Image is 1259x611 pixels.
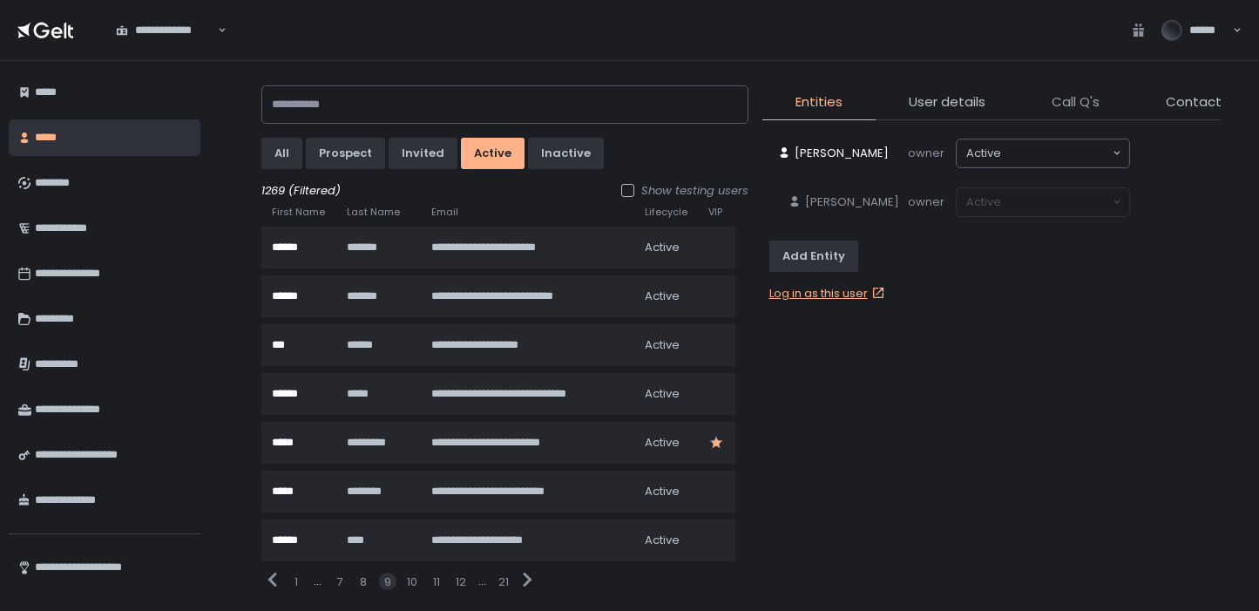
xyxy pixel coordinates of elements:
input: Search for option [215,22,216,39]
button: 12 [456,574,466,590]
div: 1269 (Filtered) [261,183,748,199]
button: invited [389,138,457,169]
a: [PERSON_NAME] [770,139,896,168]
div: prospect [319,146,372,161]
button: 8 [360,574,367,590]
button: All [261,138,302,169]
button: 9 [384,574,391,590]
span: Lifecycle [645,206,687,219]
button: 1 [294,574,298,590]
span: [PERSON_NAME] [805,194,899,210]
button: Add Entity [769,241,858,272]
div: Search for option [105,12,227,49]
span: active [966,146,1001,161]
div: inactive [541,146,591,161]
button: inactive [528,138,604,169]
span: active [645,484,680,499]
span: active [645,386,680,402]
span: Last Name [347,206,400,219]
span: VIP [708,206,722,219]
button: 10 [407,574,417,590]
button: 21 [498,574,509,590]
div: ... [478,574,486,589]
button: 11 [433,574,440,590]
div: Add Entity [782,248,845,264]
a: Log in as this user [769,286,889,302]
span: [PERSON_NAME] [795,146,889,161]
input: Search for option [1001,145,1111,162]
span: User details [909,92,985,112]
span: active [645,533,680,548]
span: Call Q's [1052,92,1100,112]
span: active [645,337,680,353]
span: Contact Info [1166,92,1249,112]
span: active [645,435,680,451]
div: invited [402,146,444,161]
span: active [645,240,680,255]
div: ... [314,574,322,589]
div: All [274,146,289,161]
button: active [461,138,525,169]
button: 7 [336,574,342,590]
div: Search for option [957,139,1129,167]
button: prospect [306,138,385,169]
span: owner [908,193,944,210]
a: [PERSON_NAME] [781,187,906,217]
span: Email [431,206,458,219]
span: Entities [795,92,843,112]
span: active [645,289,680,304]
span: First Name [272,206,325,219]
div: active [474,146,511,161]
span: owner [908,145,944,161]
